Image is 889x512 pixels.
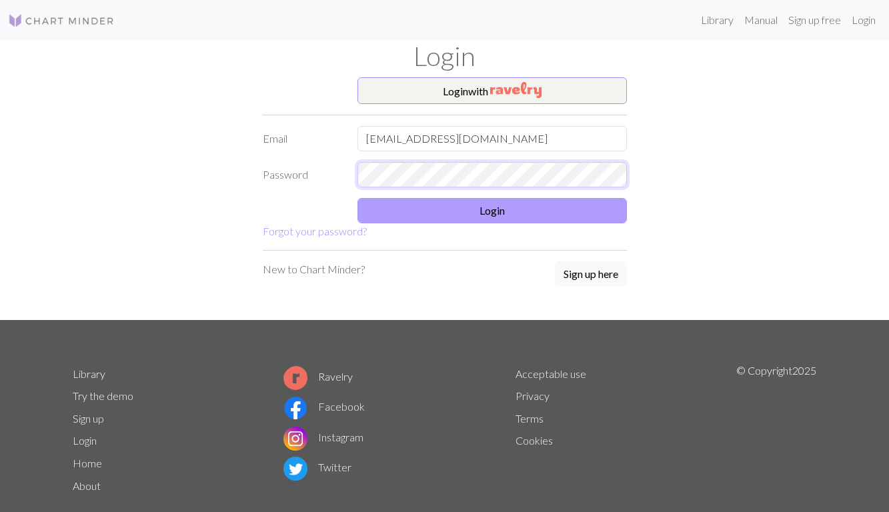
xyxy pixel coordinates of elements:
[555,261,627,288] a: Sign up here
[73,479,101,492] a: About
[65,40,825,72] h1: Login
[357,198,627,223] button: Login
[490,82,542,98] img: Ravelry
[255,126,350,151] label: Email
[283,400,365,413] a: Facebook
[357,77,627,104] button: Loginwith
[516,367,586,380] a: Acceptable use
[283,366,307,390] img: Ravelry logo
[516,434,553,447] a: Cookies
[555,261,627,287] button: Sign up here
[73,457,102,469] a: Home
[283,396,307,420] img: Facebook logo
[783,7,846,33] a: Sign up free
[73,389,133,402] a: Try the demo
[846,7,881,33] a: Login
[739,7,783,33] a: Manual
[263,261,365,277] p: New to Chart Minder?
[263,225,367,237] a: Forgot your password?
[516,412,544,425] a: Terms
[73,434,97,447] a: Login
[283,370,353,383] a: Ravelry
[73,367,105,380] a: Library
[283,461,351,473] a: Twitter
[283,431,363,443] a: Instagram
[283,427,307,451] img: Instagram logo
[516,389,550,402] a: Privacy
[255,162,350,187] label: Password
[8,13,115,29] img: Logo
[283,457,307,481] img: Twitter logo
[73,412,104,425] a: Sign up
[736,363,816,497] p: © Copyright 2025
[696,7,739,33] a: Library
